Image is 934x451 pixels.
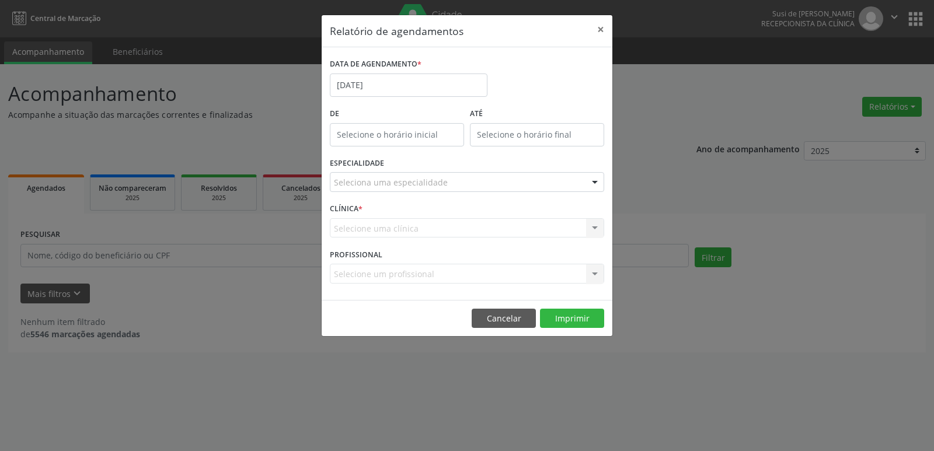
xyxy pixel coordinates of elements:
[470,105,604,123] label: ATÉ
[330,246,382,264] label: PROFISSIONAL
[330,123,464,146] input: Selecione o horário inicial
[330,23,463,39] h5: Relatório de agendamentos
[589,15,612,44] button: Close
[330,200,363,218] label: CLÍNICA
[330,55,421,74] label: DATA DE AGENDAMENTO
[330,155,384,173] label: ESPECIALIDADE
[470,123,604,146] input: Selecione o horário final
[330,74,487,97] input: Selecione uma data ou intervalo
[330,105,464,123] label: De
[472,309,536,328] button: Cancelar
[334,176,448,188] span: Seleciona uma especialidade
[540,309,604,328] button: Imprimir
